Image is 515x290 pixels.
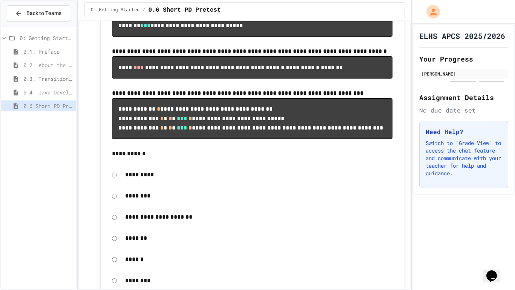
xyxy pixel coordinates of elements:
[23,75,73,83] span: 0.3. Transitioning from AP CSP to AP CSA
[419,54,508,64] h2: Your Progress
[149,6,221,15] span: 0.6 Short PD Pretest
[20,34,73,42] span: 0: Getting Started
[91,7,140,13] span: 0: Getting Started
[426,127,502,136] h3: Need Help?
[422,70,506,77] div: [PERSON_NAME]
[419,92,508,103] h2: Assignment Details
[483,260,507,282] iframe: chat widget
[419,106,508,115] div: No due date set
[23,48,73,56] span: 0.1. Preface
[418,3,442,20] div: My Account
[23,61,73,69] span: 0.2. About the AP CSA Exam
[7,5,70,22] button: Back to Teams
[23,88,73,96] span: 0.4. Java Development Environments
[23,102,73,110] span: 0.6 Short PD Pretest
[426,139,502,177] p: Switch to "Grade View" to access the chat feature and communicate with your teacher for help and ...
[419,31,505,41] h1: ELHS APCS 2025/2026
[26,9,61,17] span: Back to Teams
[143,7,145,13] span: /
